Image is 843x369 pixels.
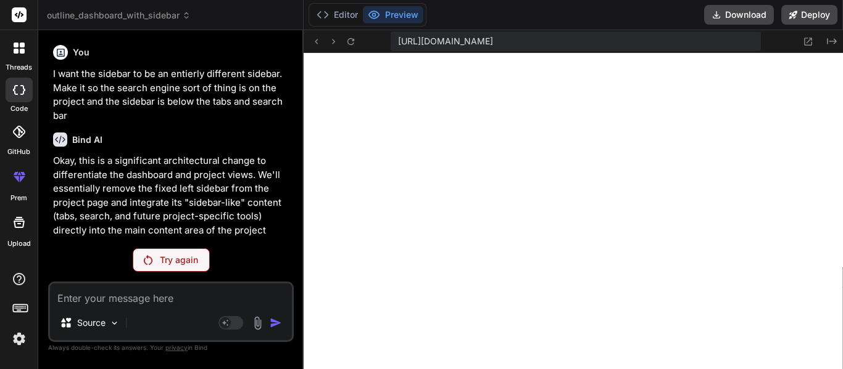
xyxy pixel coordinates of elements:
[73,46,89,59] h6: You
[304,53,843,369] iframe: Preview
[363,6,423,23] button: Preview
[10,193,27,203] label: prem
[109,318,120,328] img: Pick Models
[9,328,30,349] img: settings
[53,154,291,251] p: Okay, this is a significant architectural change to differentiate the dashboard and project views...
[704,5,774,25] button: Download
[7,238,31,249] label: Upload
[398,35,493,47] span: [URL][DOMAIN_NAME]
[781,5,837,25] button: Deploy
[312,6,363,23] button: Editor
[48,342,294,354] p: Always double-check its answers. Your in Bind
[270,317,282,329] img: icon
[53,67,291,123] p: I want the sidebar to be an entierly different sidebar. Make it so the search engine sort of thin...
[144,255,152,265] img: Retry
[251,316,265,330] img: attachment
[10,103,28,114] label: code
[47,9,191,22] span: outline_dashboard_with_sidebar
[6,62,32,73] label: threads
[165,344,188,351] span: privacy
[72,134,102,146] h6: Bind AI
[77,317,106,329] p: Source
[7,147,30,157] label: GitHub
[160,254,198,266] p: Try again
